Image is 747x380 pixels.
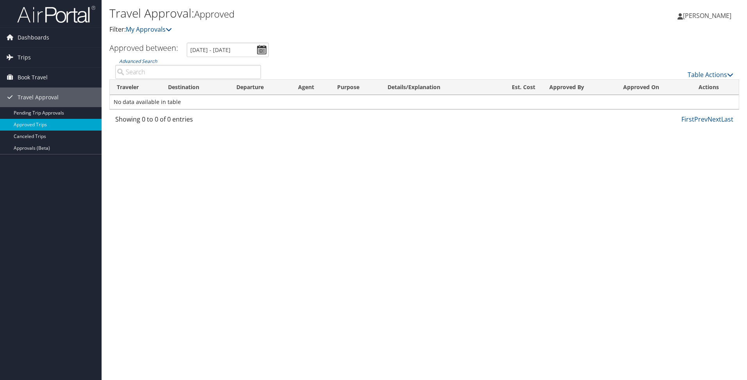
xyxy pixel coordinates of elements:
[681,115,694,124] a: First
[115,115,261,128] div: Showing 0 to 0 of 0 entries
[708,115,721,124] a: Next
[187,43,269,57] input: [DATE] - [DATE]
[490,80,542,95] th: Est. Cost: activate to sort column ascending
[161,80,230,95] th: Destination: activate to sort column ascending
[18,88,59,107] span: Travel Approval
[18,68,48,87] span: Book Travel
[721,115,733,124] a: Last
[194,7,234,20] small: Approved
[330,80,381,95] th: Purpose
[381,80,490,95] th: Details/Explanation
[109,5,529,22] h1: Travel Approval:
[688,70,733,79] a: Table Actions
[677,4,739,27] a: [PERSON_NAME]
[683,11,731,20] span: [PERSON_NAME]
[17,5,95,23] img: airportal-logo.png
[542,80,616,95] th: Approved By: activate to sort column ascending
[692,80,739,95] th: Actions
[616,80,692,95] th: Approved On: activate to sort column ascending
[109,25,529,35] p: Filter:
[18,48,31,67] span: Trips
[110,95,739,109] td: No data available in table
[110,80,161,95] th: Traveler: activate to sort column ascending
[109,43,178,53] h3: Approved between:
[115,65,261,79] input: Advanced Search
[119,58,157,65] a: Advanced Search
[229,80,291,95] th: Departure: activate to sort column ascending
[291,80,330,95] th: Agent
[694,115,708,124] a: Prev
[126,25,172,34] a: My Approvals
[18,28,49,47] span: Dashboards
